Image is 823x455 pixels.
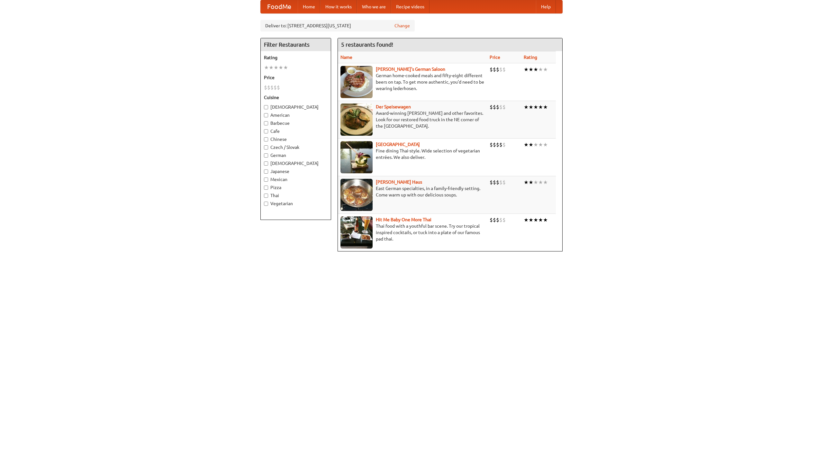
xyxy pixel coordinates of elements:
[277,84,280,91] li: $
[493,104,496,111] li: $
[264,160,328,167] label: [DEMOGRAPHIC_DATA]
[493,141,496,148] li: $
[502,179,506,186] li: $
[502,104,506,111] li: $
[496,66,499,73] li: $
[340,104,373,136] img: speisewagen.jpg
[340,66,373,98] img: esthers.jpg
[499,216,502,223] li: $
[499,179,502,186] li: $
[529,66,533,73] li: ★
[543,179,548,186] li: ★
[496,104,499,111] li: $
[499,104,502,111] li: $
[340,185,484,198] p: East German specialties, in a family-friendly setting. Come warm up with our delicious soups.
[543,141,548,148] li: ★
[269,64,274,71] li: ★
[529,141,533,148] li: ★
[260,20,415,32] div: Deliver to: [STREET_ADDRESS][US_STATE]
[264,168,328,175] label: Japanese
[270,84,274,91] li: $
[264,137,268,141] input: Chinese
[496,179,499,186] li: $
[376,217,431,222] a: Hit Me Baby One More Thai
[340,55,352,60] a: Name
[496,216,499,223] li: $
[264,176,328,183] label: Mexican
[340,72,484,92] p: German home-cooked meals and fifty-eight different beers on tap. To get more authentic, you'd nee...
[538,104,543,111] li: ★
[538,179,543,186] li: ★
[264,192,328,199] label: Thai
[264,74,328,81] h5: Price
[376,104,411,109] b: Der Speisewagen
[524,66,529,73] li: ★
[264,194,268,198] input: Thai
[493,66,496,73] li: $
[543,104,548,111] li: ★
[298,0,320,13] a: Home
[264,145,268,150] input: Czech / Slovak
[496,141,499,148] li: $
[499,141,502,148] li: $
[490,55,500,60] a: Price
[357,0,391,13] a: Who we are
[524,141,529,148] li: ★
[502,66,506,73] li: $
[394,23,410,29] a: Change
[493,216,496,223] li: $
[490,104,493,111] li: $
[533,179,538,186] li: ★
[278,64,283,71] li: ★
[524,216,529,223] li: ★
[267,84,270,91] li: $
[543,216,548,223] li: ★
[264,94,328,101] h5: Cuisine
[376,179,422,185] a: [PERSON_NAME] Haus
[340,216,373,249] img: babythai.jpg
[340,110,484,129] p: Award-winning [PERSON_NAME] and other favorites. Look for our restored food truck in the NE corne...
[499,66,502,73] li: $
[264,169,268,174] input: Japanese
[264,112,328,118] label: American
[264,113,268,117] input: American
[264,186,268,190] input: Pizza
[529,104,533,111] li: ★
[264,128,328,134] label: Cafe
[264,144,328,150] label: Czech / Slovak
[264,129,268,133] input: Cafe
[264,120,328,126] label: Barbecue
[529,179,533,186] li: ★
[490,179,493,186] li: $
[533,141,538,148] li: ★
[264,121,268,125] input: Barbecue
[264,64,269,71] li: ★
[274,84,277,91] li: $
[538,141,543,148] li: ★
[493,179,496,186] li: $
[264,184,328,191] label: Pizza
[264,136,328,142] label: Chinese
[490,216,493,223] li: $
[538,66,543,73] li: ★
[376,142,420,147] b: [GEOGRAPHIC_DATA]
[341,41,393,48] ng-pluralize: 5 restaurants found!
[261,0,298,13] a: FoodMe
[264,105,268,109] input: [DEMOGRAPHIC_DATA]
[524,104,529,111] li: ★
[340,179,373,211] img: kohlhaus.jpg
[490,66,493,73] li: $
[533,216,538,223] li: ★
[340,223,484,242] p: Thai food with a youthful bar scene. Try our tropical inspired cocktails, or tuck into a plate of...
[264,177,268,182] input: Mexican
[264,202,268,206] input: Vegetarian
[264,152,328,159] label: German
[261,38,331,51] h4: Filter Restaurants
[376,67,445,72] a: [PERSON_NAME]'s German Saloon
[543,66,548,73] li: ★
[502,141,506,148] li: $
[264,54,328,61] h5: Rating
[391,0,430,13] a: Recipe videos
